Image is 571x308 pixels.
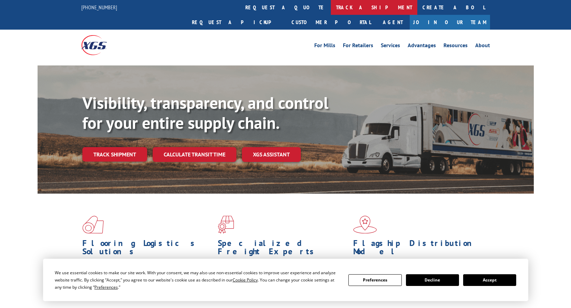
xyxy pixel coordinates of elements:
a: Join Our Team [410,15,490,30]
h1: Specialized Freight Experts [218,239,348,259]
button: Decline [406,274,459,286]
h1: Flooring Logistics Solutions [82,239,213,259]
img: xgs-icon-flagship-distribution-model-red [353,216,377,234]
a: Resources [443,43,468,50]
b: Visibility, transparency, and control for your entire supply chain. [82,92,328,133]
div: We use essential cookies to make our site work. With your consent, we may also use non-essential ... [55,269,340,291]
a: Agent [376,15,410,30]
a: About [475,43,490,50]
a: Track shipment [82,147,147,162]
img: xgs-icon-total-supply-chain-intelligence-red [82,216,104,234]
a: For Mills [314,43,335,50]
a: Request a pickup [187,15,286,30]
a: Services [381,43,400,50]
img: xgs-icon-focused-on-flooring-red [218,216,234,234]
button: Preferences [348,274,401,286]
a: For Retailers [343,43,373,50]
button: Accept [463,274,516,286]
a: Calculate transit time [153,147,236,162]
div: Cookie Consent Prompt [43,259,528,301]
span: Cookie Policy [233,277,258,283]
a: XGS ASSISTANT [242,147,301,162]
a: [PHONE_NUMBER] [81,4,117,11]
span: Preferences [94,284,118,290]
a: Customer Portal [286,15,376,30]
h1: Flagship Distribution Model [353,239,483,259]
a: Advantages [408,43,436,50]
